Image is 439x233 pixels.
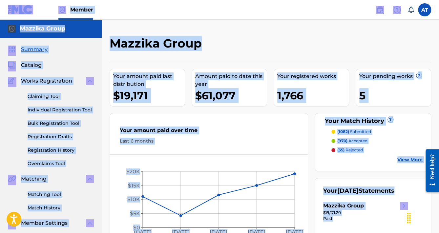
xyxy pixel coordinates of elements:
[133,224,140,231] tspan: $0
[8,46,16,53] img: Summary
[28,133,94,140] a: Registration Drafts
[359,88,431,103] div: 5
[28,160,94,167] a: Overclaims Tool
[421,144,439,197] iframe: Resource Center
[110,36,205,51] h2: Mazzika Group
[86,175,94,183] img: expand
[130,210,140,217] tspan: $5K
[86,77,94,85] img: expand
[359,72,431,80] div: Your pending works
[28,120,94,127] a: Bulk Registration Tool
[323,202,364,210] div: Mazzika Group
[337,147,345,152] span: (35)
[400,202,408,210] img: right chevron icon
[195,88,267,103] div: $61,077
[373,3,387,16] a: Public Search
[128,182,140,188] tspan: $15K
[120,138,298,145] div: Last 6 months
[388,117,393,122] span: ?
[21,219,68,227] span: Member Settings
[8,61,16,69] img: Catalog
[323,202,408,222] a: Mazzika Groupright chevron icon$19,171.20Paid
[126,168,140,175] tspan: $20K
[8,25,16,33] img: Accounts
[8,5,33,14] img: MLC Logo
[28,147,94,154] a: Registration History
[195,72,267,88] div: Amount paid to date this year
[323,216,408,222] div: Paid
[21,46,48,53] span: Summary
[113,88,185,103] div: $19,171
[331,129,423,135] a: (1082) submitted
[337,138,347,143] span: (970)
[408,7,414,13] div: Notifications
[8,175,16,183] img: Matching
[393,6,401,14] img: help
[390,3,404,16] div: Help
[337,138,367,144] p: accepted
[323,210,408,216] div: $19,171.20
[113,72,185,88] div: Your amount paid last distribution
[120,126,298,138] div: Your amount paid over time
[404,208,414,228] div: Drag
[337,129,371,135] p: submitted
[8,46,48,53] a: SummarySummary
[70,6,93,13] span: Member
[20,25,65,32] h5: Mazzika Group
[127,196,140,203] tspan: $10K
[418,3,431,16] div: User Menu
[21,175,47,183] span: Matching
[8,77,16,85] img: Works Registration
[277,72,349,80] div: Your registered works
[28,93,94,100] a: Claiming Tool
[21,77,72,85] span: Works Registration
[337,187,359,194] span: [DATE]
[323,186,394,195] div: Your Statements
[28,204,94,211] a: Match History
[323,117,423,126] div: Your Match History
[397,156,423,163] a: View More
[8,61,42,69] a: CatalogCatalog
[331,138,423,144] a: (970) accepted
[337,147,363,153] p: rejected
[21,61,42,69] span: Catalog
[277,88,349,103] div: 1,766
[331,147,423,153] a: (35) rejected
[416,73,422,78] span: ?
[406,202,439,233] iframe: Chat Widget
[28,191,94,198] a: Matching Tool
[337,129,349,134] span: (1082)
[376,6,384,14] img: search
[86,219,94,227] img: expand
[58,6,66,14] img: Top Rightsholder
[28,107,94,113] a: Individual Registration Tool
